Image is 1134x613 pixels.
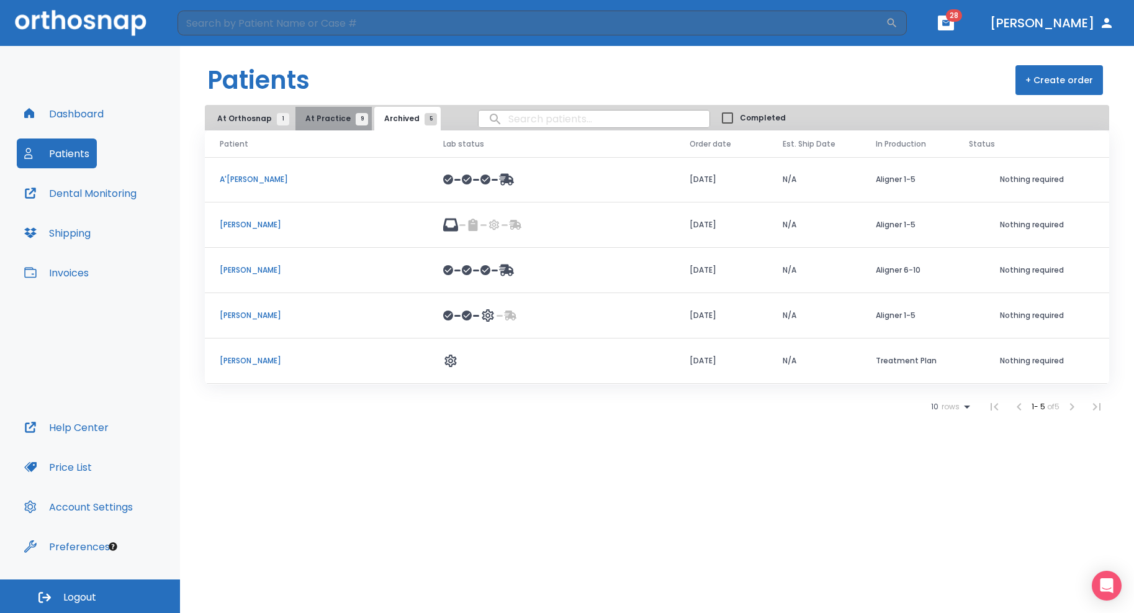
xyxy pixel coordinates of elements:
span: Patient [220,138,248,150]
div: tabs [207,107,443,130]
span: Logout [63,591,96,604]
td: Treatment Plan [861,338,954,384]
p: [PERSON_NAME] [220,219,413,230]
td: Aligner 1-5 [861,202,954,248]
h1: Patients [207,61,310,99]
p: Nothing required [969,355,1094,366]
p: A'[PERSON_NAME] [220,174,413,185]
p: Nothing required [969,310,1094,321]
span: Lab status [443,138,484,150]
p: Nothing required [969,265,1094,276]
td: Aligner 6-10 [861,248,954,293]
td: [DATE] [675,293,768,338]
button: Invoices [17,258,96,288]
td: [DATE] [675,248,768,293]
span: 5 [425,113,437,125]
button: Help Center [17,412,116,442]
p: [PERSON_NAME] [220,310,413,321]
span: rows [938,402,960,411]
button: Price List [17,452,99,482]
td: N/A [768,293,861,338]
div: Open Intercom Messenger [1092,571,1122,601]
td: N/A [768,157,861,202]
td: Aligner 1-5 [861,293,954,338]
button: + Create order [1015,65,1103,95]
p: [PERSON_NAME] [220,265,413,276]
span: Est. Ship Date [783,138,835,150]
td: N/A [768,248,861,293]
td: [DATE] [675,202,768,248]
button: Preferences [17,532,117,561]
span: Archived [384,113,431,124]
span: 9 [356,113,368,125]
td: Aligner 1-5 [861,157,954,202]
td: N/A [768,202,861,248]
input: Search by Patient Name or Case # [178,11,886,35]
span: 10 [931,402,938,411]
div: Tooltip anchor [107,541,119,552]
button: Account Settings [17,492,140,522]
p: Nothing required [969,174,1094,185]
span: Order date [690,138,731,150]
span: 1 - 5 [1032,401,1047,412]
button: Dashboard [17,99,111,129]
p: Nothing required [969,219,1094,230]
span: Status [969,138,995,150]
span: Completed [740,112,786,124]
span: 28 [946,9,962,22]
span: of 5 [1047,401,1060,412]
button: Patients [17,138,97,168]
td: [DATE] [675,157,768,202]
img: Orthosnap [15,10,146,35]
input: search [479,107,709,131]
button: Dental Monitoring [17,178,144,208]
td: N/A [768,338,861,384]
p: [PERSON_NAME] [220,355,413,366]
span: At Practice [305,113,362,124]
button: Shipping [17,218,98,248]
span: In Production [876,138,926,150]
td: [DATE] [675,338,768,384]
span: At Orthosnap [217,113,283,124]
button: [PERSON_NAME] [985,12,1119,34]
span: 1 [277,113,289,125]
